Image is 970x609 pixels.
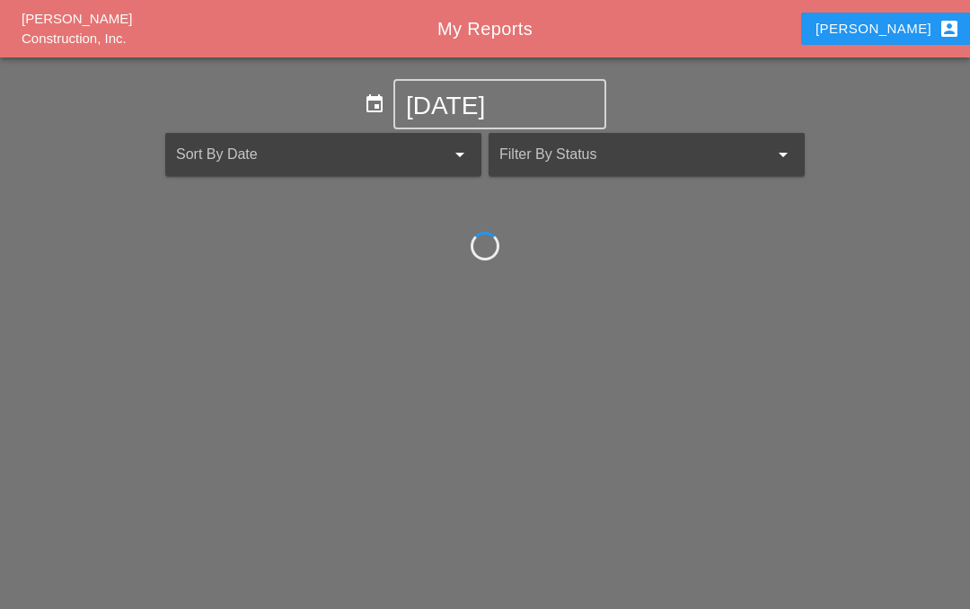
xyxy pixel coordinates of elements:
[22,11,132,47] a: [PERSON_NAME] Construction, Inc.
[939,18,960,40] i: account_box
[449,144,471,165] i: arrow_drop_down
[364,93,385,115] i: event
[437,19,533,39] span: My Reports
[406,92,594,120] input: Select Date
[816,18,960,40] div: [PERSON_NAME]
[772,144,794,165] i: arrow_drop_down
